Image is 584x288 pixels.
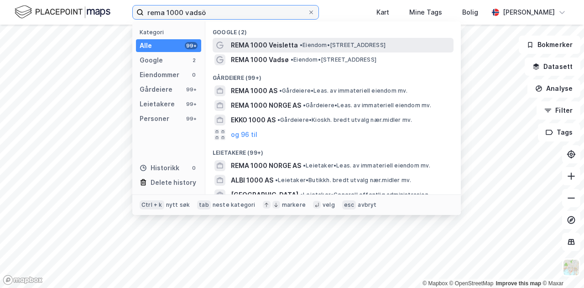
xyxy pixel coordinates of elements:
[151,177,196,188] div: Delete history
[15,4,110,20] img: logo.f888ab2527a4732fd821a326f86c7f29.svg
[185,115,198,122] div: 99+
[462,7,478,18] div: Bolig
[409,7,442,18] div: Mine Tags
[519,36,580,54] button: Bokmerker
[140,55,163,66] div: Google
[303,102,432,109] span: Gårdeiere • Leas. av immateriell eiendom mv.
[231,160,301,171] span: REMA 1000 NORGE AS
[190,71,198,79] div: 0
[140,113,169,124] div: Personer
[231,175,273,186] span: ALBI 1000 AS
[303,102,306,109] span: •
[231,189,298,200] span: [GEOGRAPHIC_DATA]
[275,177,278,183] span: •
[277,116,280,123] span: •
[185,100,198,108] div: 99+
[496,280,541,287] a: Improve this map
[140,200,164,209] div: Ctrl + k
[282,201,306,209] div: markere
[140,29,201,36] div: Kategori
[140,69,179,80] div: Eiendommer
[300,191,428,199] span: Leietaker • Generell offentlig administrasjon
[185,86,198,93] div: 99+
[525,58,580,76] button: Datasett
[358,201,376,209] div: avbryt
[231,100,301,111] span: REMA 1000 NORGE AS
[275,177,411,184] span: Leietaker • Butikkh. bredt utvalg nær.midler mv.
[538,123,580,141] button: Tags
[185,42,198,49] div: 99+
[205,67,461,84] div: Gårdeiere (99+)
[231,54,289,65] span: REMA 1000 Vadsø
[277,116,412,124] span: Gårdeiere • Kioskh. bredt utvalg nær.midler mv.
[197,200,211,209] div: tab
[279,87,282,94] span: •
[303,162,431,169] span: Leietaker • Leas. av immateriell eiendom mv.
[503,7,555,18] div: [PERSON_NAME]
[140,99,175,110] div: Leietakere
[213,201,255,209] div: neste kategori
[231,85,277,96] span: REMA 1000 AS
[3,275,43,285] a: Mapbox homepage
[527,79,580,98] button: Analyse
[291,56,376,63] span: Eiendom • [STREET_ADDRESS]
[323,201,335,209] div: velg
[422,280,448,287] a: Mapbox
[537,101,580,120] button: Filter
[140,84,172,95] div: Gårdeiere
[300,42,386,49] span: Eiendom • [STREET_ADDRESS]
[190,164,198,172] div: 0
[303,162,306,169] span: •
[449,280,494,287] a: OpenStreetMap
[300,42,302,48] span: •
[538,244,584,288] div: Chatt-widget
[376,7,389,18] div: Kart
[231,40,298,51] span: REMA 1000 Veisletta
[140,40,152,51] div: Alle
[205,142,461,158] div: Leietakere (99+)
[166,201,190,209] div: nytt søk
[291,56,293,63] span: •
[231,129,257,140] button: og 96 til
[231,115,276,126] span: EKKO 1000 AS
[190,57,198,64] div: 2
[538,244,584,288] iframe: Chat Widget
[205,21,461,38] div: Google (2)
[342,200,356,209] div: esc
[300,191,303,198] span: •
[140,162,179,173] div: Historikk
[144,5,308,19] input: Søk på adresse, matrikkel, gårdeiere, leietakere eller personer
[279,87,408,94] span: Gårdeiere • Leas. av immateriell eiendom mv.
